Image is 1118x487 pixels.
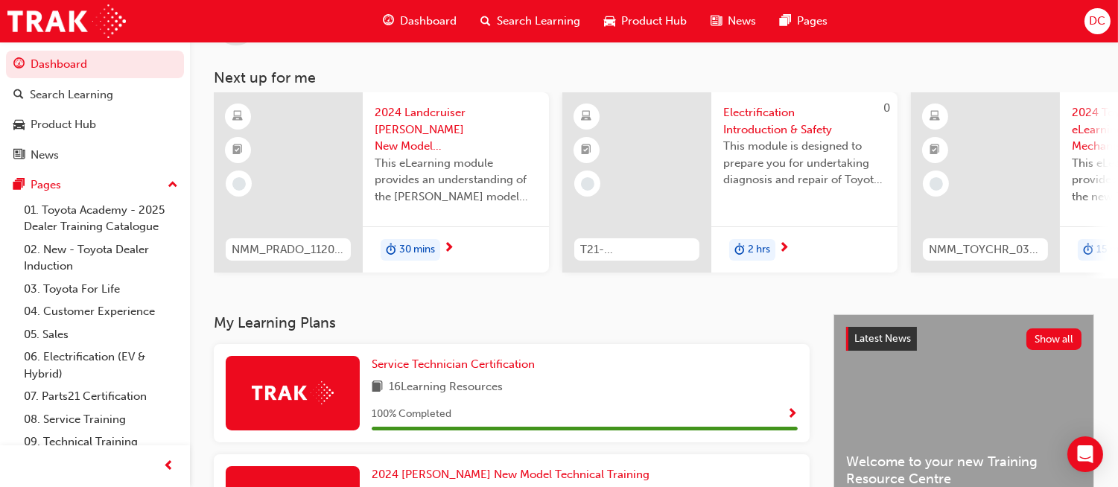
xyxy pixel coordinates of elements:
span: learningResourceType_ELEARNING-icon [582,107,592,127]
a: 05. Sales [18,323,184,346]
button: Pages [6,171,184,199]
span: 100 % Completed [372,406,451,423]
span: News [728,13,756,30]
span: booktick-icon [582,141,592,160]
button: DashboardSearch LearningProduct HubNews [6,48,184,171]
span: Electrification Introduction & Safety [723,104,886,138]
span: news-icon [711,12,722,31]
span: prev-icon [164,457,175,476]
span: duration-icon [386,241,396,260]
a: 0T21-FOD_HVIS_PREREQElectrification Introduction & SafetyThis module is designed to prepare you f... [562,92,898,273]
span: booktick-icon [233,141,244,160]
div: News [31,147,59,164]
span: This module is designed to prepare you for undertaking diagnosis and repair of Toyota & Lexus Ele... [723,138,886,188]
span: booktick-icon [930,141,941,160]
span: Search Learning [497,13,580,30]
a: news-iconNews [699,6,768,36]
div: Search Learning [30,86,113,104]
span: 2 hrs [748,241,770,258]
span: search-icon [480,12,491,31]
div: Product Hub [31,116,96,133]
span: car-icon [13,118,25,132]
span: up-icon [168,176,178,195]
span: learningRecordVerb_NONE-icon [581,177,594,191]
span: guage-icon [383,12,394,31]
a: 07. Parts21 Certification [18,385,184,408]
h3: Next up for me [190,69,1118,86]
a: Search Learning [6,81,184,109]
span: search-icon [13,89,24,102]
span: 30 mins [399,241,435,258]
a: News [6,141,184,169]
a: 06. Electrification (EV & Hybrid) [18,346,184,385]
span: pages-icon [13,179,25,192]
a: Service Technician Certification [372,356,541,373]
span: car-icon [604,12,615,31]
span: Show Progress [787,408,798,421]
a: car-iconProduct Hub [592,6,699,36]
a: Latest NewsShow all [846,327,1082,351]
span: duration-icon [734,241,745,260]
img: Trak [7,4,126,38]
button: DC [1084,8,1111,34]
button: Show all [1026,328,1082,350]
a: NMM_PRADO_112024_MODULE_12024 Landcruiser [PERSON_NAME] New Model Mechanisms - Model Outline 1Thi... [214,92,549,273]
span: duration-icon [1083,241,1093,260]
span: 16 Learning Resources [389,378,503,397]
a: 01. Toyota Academy - 2025 Dealer Training Catalogue [18,199,184,238]
a: 08. Service Training [18,408,184,431]
a: 2024 [PERSON_NAME] New Model Technical Training [372,466,655,483]
div: Pages [31,176,61,194]
span: 2024 Landcruiser [PERSON_NAME] New Model Mechanisms - Model Outline 1 [375,104,537,155]
a: Dashboard [6,51,184,78]
span: NMM_PRADO_112024_MODULE_1 [232,241,345,258]
span: learningResourceType_ELEARNING-icon [233,107,244,127]
span: Welcome to your new Training Resource Centre [846,453,1082,487]
span: next-icon [443,242,454,255]
span: Dashboard [400,13,457,30]
span: This eLearning module provides an understanding of the [PERSON_NAME] model line-up and its Katash... [375,155,537,206]
a: 02. New - Toyota Dealer Induction [18,238,184,278]
span: 2024 [PERSON_NAME] New Model Technical Training [372,468,649,481]
span: Pages [797,13,828,30]
span: news-icon [13,149,25,162]
span: DC [1089,13,1105,30]
span: next-icon [778,242,790,255]
span: T21-FOD_HVIS_PREREQ [580,241,693,258]
span: book-icon [372,378,383,397]
div: Open Intercom Messenger [1067,436,1103,472]
a: search-iconSearch Learning [469,6,592,36]
span: 0 [883,101,890,115]
button: Show Progress [787,405,798,424]
a: 03. Toyota For Life [18,278,184,301]
a: 04. Customer Experience [18,300,184,323]
span: learningRecordVerb_NONE-icon [930,177,943,191]
span: learningRecordVerb_NONE-icon [232,177,246,191]
a: guage-iconDashboard [371,6,469,36]
img: Trak [252,381,334,404]
span: Product Hub [621,13,687,30]
a: Product Hub [6,111,184,139]
a: 09. Technical Training [18,430,184,453]
span: guage-icon [13,58,25,71]
span: learningResourceType_ELEARNING-icon [930,107,941,127]
span: pages-icon [780,12,791,31]
span: Service Technician Certification [372,357,535,371]
h3: My Learning Plans [214,314,810,331]
a: pages-iconPages [768,6,839,36]
span: NMM_TOYCHR_032024_MODULE_1 [929,241,1042,258]
span: Latest News [854,332,911,345]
